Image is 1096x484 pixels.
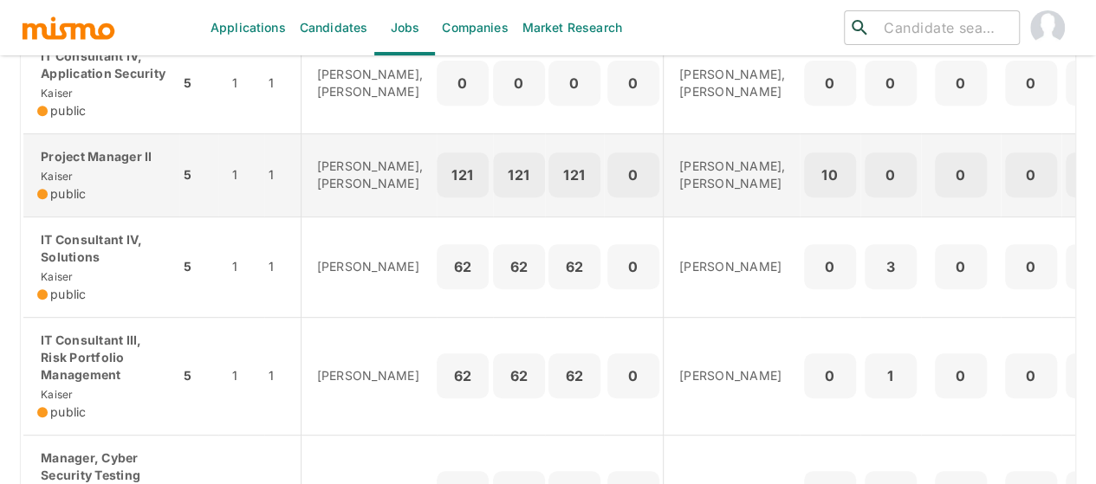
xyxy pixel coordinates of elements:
p: 0 [1012,364,1050,388]
p: [PERSON_NAME] [317,258,424,275]
span: Kaiser [37,170,74,183]
input: Candidate search [877,16,1012,40]
p: 121 [444,163,482,187]
p: 0 [614,255,652,279]
td: 1 [218,133,264,216]
p: 0 [614,364,652,388]
td: 5 [179,34,218,134]
p: 0 [444,71,482,95]
p: [PERSON_NAME], [PERSON_NAME] [679,66,786,100]
span: Kaiser [37,270,74,283]
p: Project Manager II [37,148,165,165]
p: 0 [811,255,849,279]
p: [PERSON_NAME] [679,367,786,384]
p: 0 [942,255,980,279]
td: 1 [264,317,301,435]
p: 62 [444,364,482,388]
p: 0 [555,71,593,95]
p: 121 [500,163,538,187]
td: 5 [179,216,218,317]
span: public [50,185,87,203]
span: public [50,286,87,303]
p: 62 [444,255,482,279]
p: 10 [811,163,849,187]
p: 0 [811,71,849,95]
p: 0 [942,71,980,95]
td: 5 [179,317,218,435]
td: 5 [179,133,218,216]
p: IT Consultant IV, Application Security [37,48,165,82]
p: 0 [1012,163,1050,187]
p: 62 [555,364,593,388]
p: [PERSON_NAME] [317,367,424,384]
p: IT Consultant IV, Solutions [37,231,165,266]
p: 0 [1012,255,1050,279]
p: 0 [872,71,910,95]
p: 0 [500,71,538,95]
p: [PERSON_NAME] [679,258,786,275]
p: 62 [555,255,593,279]
p: 121 [555,163,593,187]
p: 62 [500,364,538,388]
td: 1 [218,317,264,435]
p: 3 [872,255,910,279]
img: logo [21,15,116,41]
p: 62 [500,255,538,279]
p: [PERSON_NAME], [PERSON_NAME] [317,158,424,192]
p: 0 [872,163,910,187]
td: 1 [218,216,264,317]
td: 1 [264,133,301,216]
p: 0 [1012,71,1050,95]
p: [PERSON_NAME], [PERSON_NAME] [317,66,424,100]
span: Kaiser [37,87,74,100]
p: 0 [811,364,849,388]
p: 0 [942,163,980,187]
p: IT Consultant III, Risk Portfolio Management [37,332,165,384]
td: 1 [264,34,301,134]
p: 0 [614,71,652,95]
p: 1 [872,364,910,388]
p: 0 [614,163,652,187]
span: public [50,403,87,421]
p: [PERSON_NAME], [PERSON_NAME] [679,158,786,192]
td: 1 [264,216,301,317]
span: public [50,102,87,119]
span: Kaiser [37,388,74,401]
td: 1 [218,34,264,134]
p: 0 [942,364,980,388]
img: Maia Reyes [1030,10,1065,45]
